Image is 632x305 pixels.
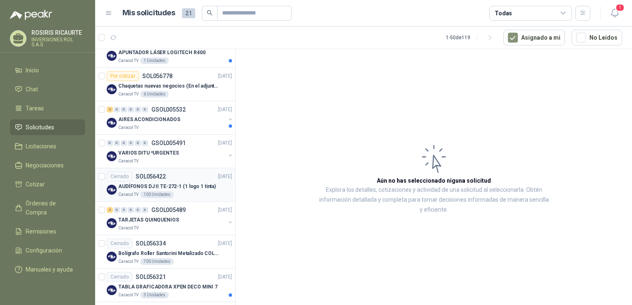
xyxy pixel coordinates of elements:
[140,57,169,64] div: 1 Unidades
[151,140,186,146] p: GSOL005491
[26,227,56,236] span: Remisiones
[10,119,85,135] a: Solicitudes
[26,246,62,255] span: Configuración
[107,238,132,248] div: Cerrado
[118,191,139,198] p: Caracol TV
[26,199,77,217] span: Órdenes de Compra
[607,6,622,21] button: 1
[495,9,512,18] div: Todas
[114,140,120,146] div: 0
[136,241,166,246] p: SOL056334
[122,7,175,19] h1: Mis solicitudes
[107,71,139,81] div: Por cotizar
[218,173,232,181] p: [DATE]
[118,91,139,98] p: Caracol TV
[118,283,218,291] p: TABLA GRAFICADORA XPEN DECO MINI 7
[10,100,85,116] a: Tareas
[377,176,491,185] h3: Aún no has seleccionado niguna solicitud
[26,104,44,113] span: Tareas
[10,243,85,258] a: Configuración
[136,174,166,179] p: SOL056422
[136,274,166,280] p: SOL056321
[10,138,85,154] a: Licitaciones
[114,107,120,112] div: 0
[95,269,235,302] a: CerradoSOL056321[DATE] Company LogoTABLA GRAFICADORA XPEN DECO MINI 7Caracol TV3 Unidades
[118,183,216,191] p: AUDÍFONOS DJ II TE-272-1 (1 logo 1 tinta)
[135,140,141,146] div: 0
[107,105,234,131] a: 2 0 0 0 0 0 GSOL005532[DATE] Company LogoAIRES ACONDICIONADOSCaracol TV
[107,272,132,282] div: Cerrado
[118,158,139,164] p: Caracol TV
[107,51,117,61] img: Company Logo
[121,140,127,146] div: 0
[218,106,232,114] p: [DATE]
[218,273,232,281] p: [DATE]
[207,10,213,16] span: search
[10,157,85,173] a: Negociaciones
[95,34,235,68] a: Por cotizarSOL056811[DATE] Company LogoAPUNTADOR LÁSER LOGITECH R400Caracol TV1 Unidades
[31,30,85,36] p: ROSIRIS RICAURTE
[128,207,134,213] div: 0
[10,81,85,97] a: Chat
[107,172,132,181] div: Cerrado
[503,30,565,45] button: Asignado a mi
[10,62,85,78] a: Inicio
[107,107,113,112] div: 2
[140,191,174,198] div: 100 Unidades
[142,207,148,213] div: 0
[107,218,117,228] img: Company Logo
[118,149,179,157] p: VARIOS DITU *URGENTES
[615,4,625,12] span: 1
[26,265,73,274] span: Manuales y ayuda
[140,258,174,265] div: 700 Unidades
[218,206,232,214] p: [DATE]
[121,207,127,213] div: 0
[118,292,139,298] p: Caracol TV
[114,207,120,213] div: 0
[95,68,235,101] a: Por cotizarSOL056778[DATE] Company LogoChaquetas nuevas negocios (En el adjunto mas informacion)C...
[140,292,169,298] div: 3 Unidades
[107,207,113,213] div: 2
[107,84,117,94] img: Company Logo
[151,107,186,112] p: GSOL005532
[26,123,54,132] span: Solicitudes
[446,31,497,44] div: 1 - 50 de 119
[26,66,39,75] span: Inicio
[118,225,139,231] p: Caracol TV
[218,139,232,147] p: [DATE]
[107,118,117,128] img: Company Logo
[121,107,127,112] div: 0
[128,107,134,112] div: 0
[107,205,234,231] a: 2 0 0 0 0 0 GSOL005489[DATE] Company LogoTARJETAS QUINQUENIOSCaracol TV
[118,258,139,265] p: Caracol TV
[95,168,235,202] a: CerradoSOL056422[DATE] Company LogoAUDÍFONOS DJ II TE-272-1 (1 logo 1 tinta)Caracol TV100 Unidades
[26,161,64,170] span: Negociaciones
[218,72,232,80] p: [DATE]
[26,180,45,189] span: Cotizar
[107,285,117,295] img: Company Logo
[142,73,172,79] p: SOL056778
[142,140,148,146] div: 0
[10,224,85,239] a: Remisiones
[218,240,232,248] p: [DATE]
[182,8,195,18] span: 21
[140,91,169,98] div: 6 Unidades
[107,151,117,161] img: Company Logo
[26,85,38,94] span: Chat
[10,195,85,220] a: Órdenes de Compra
[118,250,221,257] p: Bolígrafo Roller Santorini Metalizado COLOR MORADO 1logo
[107,185,117,195] img: Company Logo
[572,30,622,45] button: No Leídos
[118,82,221,90] p: Chaquetas nuevas negocios (En el adjunto mas informacion)
[135,107,141,112] div: 0
[95,235,235,269] a: CerradoSOL056334[DATE] Company LogoBolígrafo Roller Santorini Metalizado COLOR MORADO 1logoCaraco...
[10,176,85,192] a: Cotizar
[10,10,52,20] img: Logo peakr
[128,140,134,146] div: 0
[118,116,180,124] p: AIRES ACONDICIONADOS
[26,142,56,151] span: Licitaciones
[142,107,148,112] div: 0
[118,124,139,131] p: Caracol TV
[31,37,85,47] p: INVERSIONES ROL S.A.S
[118,57,139,64] p: Caracol TV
